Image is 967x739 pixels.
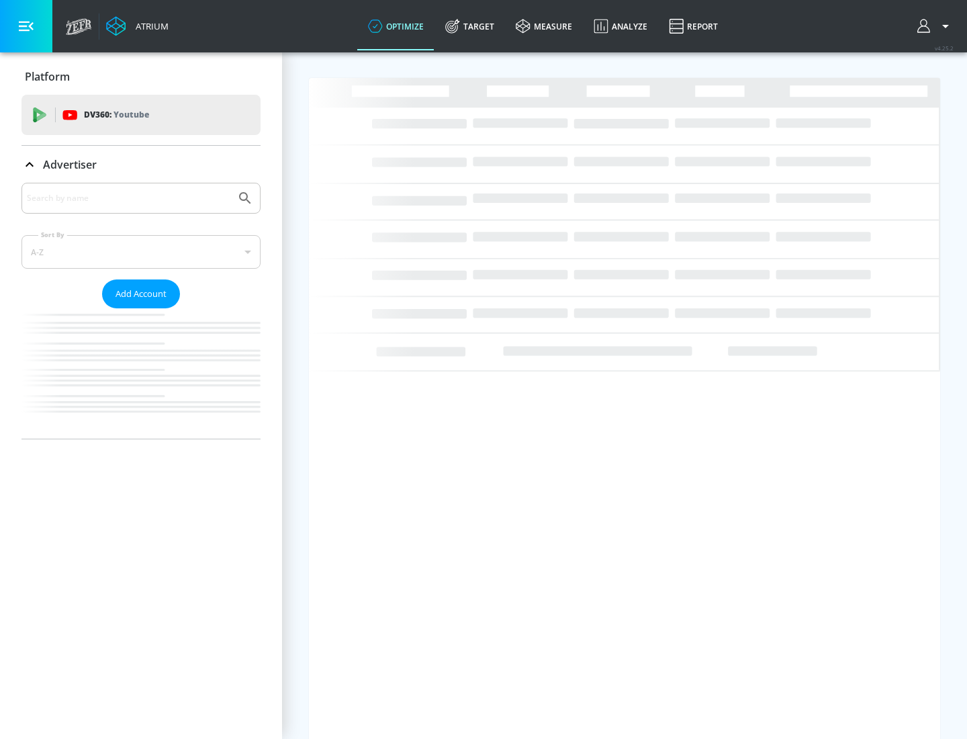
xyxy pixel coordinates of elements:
div: A-Z [21,235,261,269]
button: Add Account [102,279,180,308]
p: Youtube [113,107,149,122]
input: Search by name [27,189,230,207]
span: Add Account [116,286,167,302]
p: DV360: [84,107,149,122]
nav: list of Advertiser [21,308,261,439]
div: Advertiser [21,146,261,183]
div: Advertiser [21,183,261,439]
a: Target [434,2,505,50]
a: optimize [357,2,434,50]
span: v 4.25.2 [935,44,954,52]
div: Platform [21,58,261,95]
a: measure [505,2,583,50]
div: Atrium [130,20,169,32]
div: DV360: Youtube [21,95,261,135]
p: Advertiser [43,157,97,172]
a: Report [658,2,729,50]
a: Atrium [106,16,169,36]
p: Platform [25,69,70,84]
label: Sort By [38,230,67,239]
a: Analyze [583,2,658,50]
